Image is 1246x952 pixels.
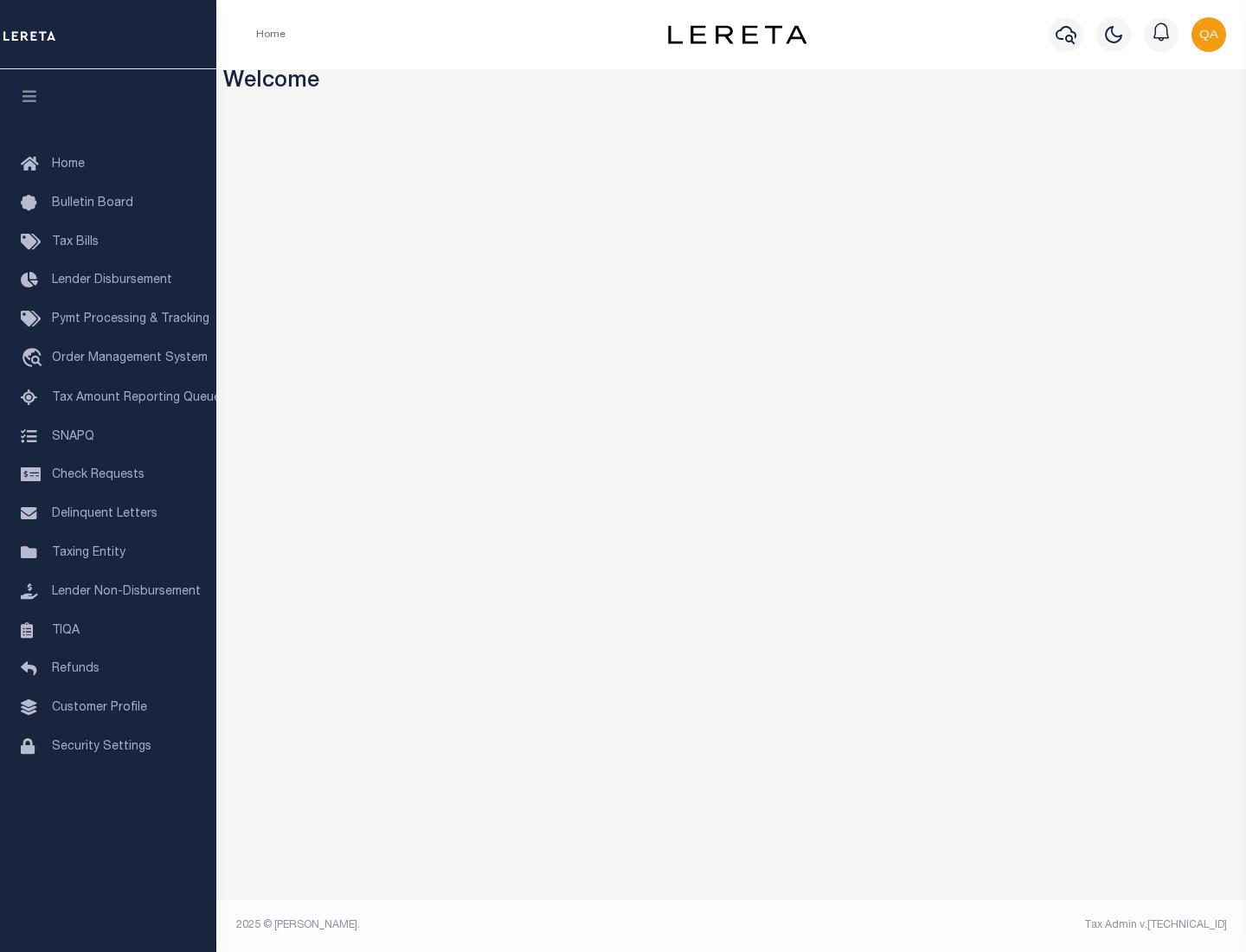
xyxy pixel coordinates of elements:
span: Bulletin Board [52,197,133,209]
span: Pymt Processing & Tracking [52,313,209,325]
span: Order Management System [52,352,208,364]
span: Delinquent Letters [52,508,157,520]
span: Check Requests [52,469,145,481]
img: logo-dark.svg [668,25,806,44]
li: Home [256,27,286,42]
span: Home [52,158,85,170]
span: Tax Bills [52,236,99,248]
span: Security Settings [52,741,151,753]
span: Taxing Entity [52,547,125,559]
span: Refunds [52,663,100,675]
span: Lender Non-Disbursement [52,586,201,598]
span: SNAPQ [52,430,94,442]
span: Lender Disbursement [52,274,172,286]
img: svg+xml;base64,PHN2ZyB4bWxucz0iaHR0cDovL3d3dy53My5vcmcvMjAwMC9zdmciIHBvaW50ZXItZXZlbnRzPSJub25lIi... [1191,17,1226,52]
div: Tax Admin v.[TECHNICAL_ID] [744,917,1227,933]
span: Tax Amount Reporting Queue [52,392,221,404]
div: 2025 © [PERSON_NAME]. [223,917,732,933]
span: TIQA [52,624,80,636]
span: Customer Profile [52,702,147,714]
h3: Welcome [223,69,1240,96]
i: travel_explore [21,348,48,370]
